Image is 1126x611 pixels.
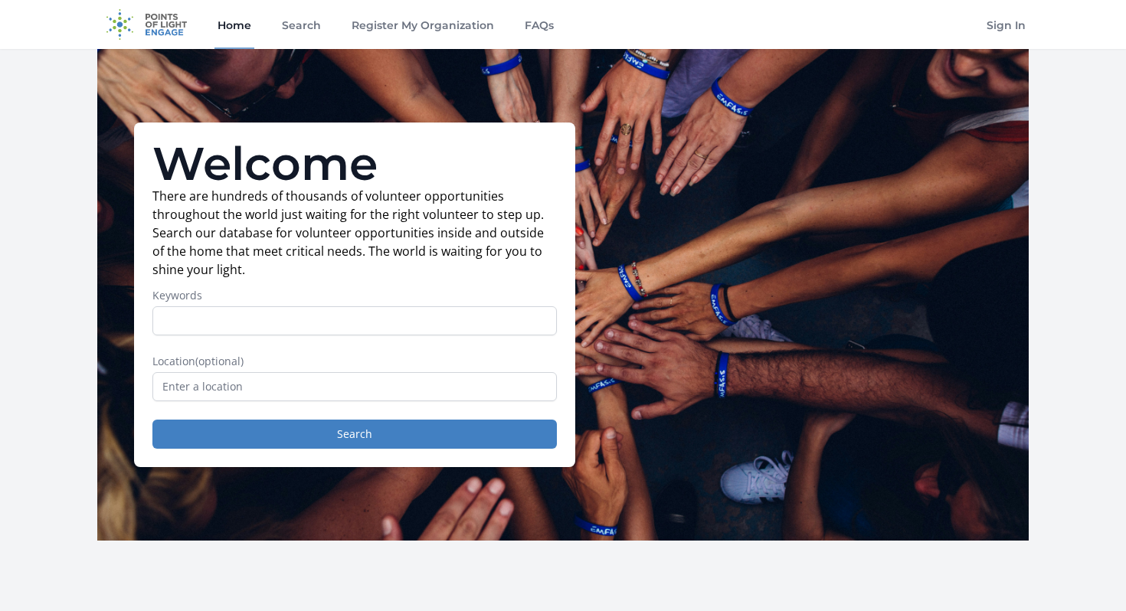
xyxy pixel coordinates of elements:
span: (optional) [195,354,244,368]
h1: Welcome [152,141,557,187]
label: Keywords [152,288,557,303]
input: Enter a location [152,372,557,401]
label: Location [152,354,557,369]
button: Search [152,420,557,449]
p: There are hundreds of thousands of volunteer opportunities throughout the world just waiting for ... [152,187,557,279]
